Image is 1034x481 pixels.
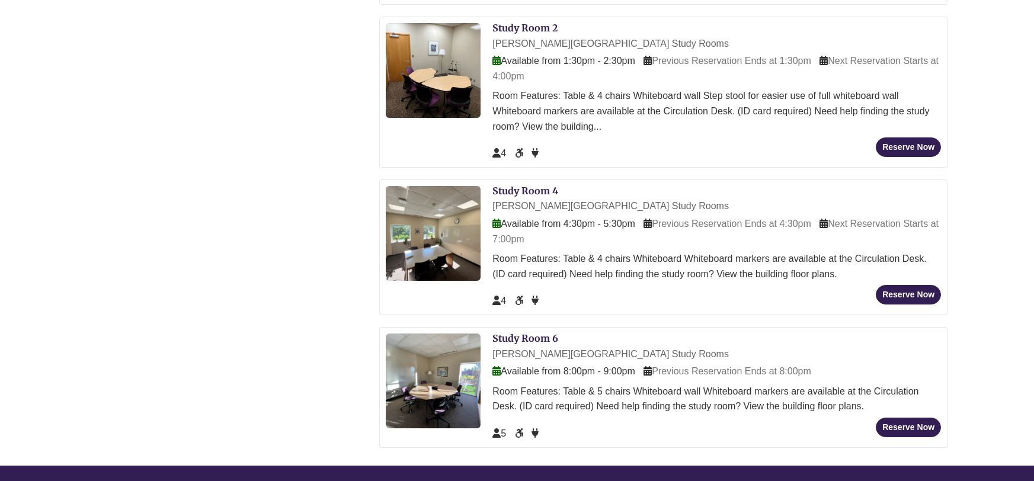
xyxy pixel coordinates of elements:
button: Reserve Now [876,137,941,157]
span: Previous Reservation Ends at 1:30pm [644,56,811,66]
span: Power Available [532,148,539,158]
div: Room Features: Table & 5 chairs Whiteboard wall Whiteboard markers are available at the Circulati... [492,384,941,414]
span: Accessible Seat/Space [515,148,526,158]
span: The capacity of this space [492,428,506,438]
a: Study Room 2 [492,22,558,34]
img: Study Room 2 [386,23,481,118]
a: Study Room 6 [492,332,558,344]
span: Available from 8:00pm - 9:00pm [492,366,635,376]
span: Power Available [532,428,539,438]
div: Room Features: Table & 4 chairs Whiteboard Whiteboard markers are available at the Circulation De... [492,251,941,281]
span: Available from 4:30pm - 5:30pm [492,219,635,229]
span: Next Reservation Starts at 4:00pm [492,56,939,81]
span: The capacity of this space [492,296,506,306]
button: Reserve Now [876,418,941,437]
a: Study Room 4 [492,185,558,197]
span: Power Available [532,296,539,306]
div: [PERSON_NAME][GEOGRAPHIC_DATA] Study Rooms [492,347,941,362]
span: Next Reservation Starts at 7:00pm [492,219,939,244]
button: Reserve Now [876,285,941,304]
span: Previous Reservation Ends at 4:30pm [644,219,811,229]
img: Study Room 6 [386,334,481,428]
span: Available from 1:30pm - 2:30pm [492,56,635,66]
span: Accessible Seat/Space [515,428,526,438]
span: The capacity of this space [492,148,506,158]
img: Study Room 4 [386,186,481,281]
span: Previous Reservation Ends at 8:00pm [644,366,811,376]
div: [PERSON_NAME][GEOGRAPHIC_DATA] Study Rooms [492,198,941,214]
span: Accessible Seat/Space [515,296,526,306]
div: [PERSON_NAME][GEOGRAPHIC_DATA] Study Rooms [492,36,941,52]
div: Room Features: Table & 4 chairs Whiteboard wall Step stool for easier use of full whiteboard wall... [492,88,941,134]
